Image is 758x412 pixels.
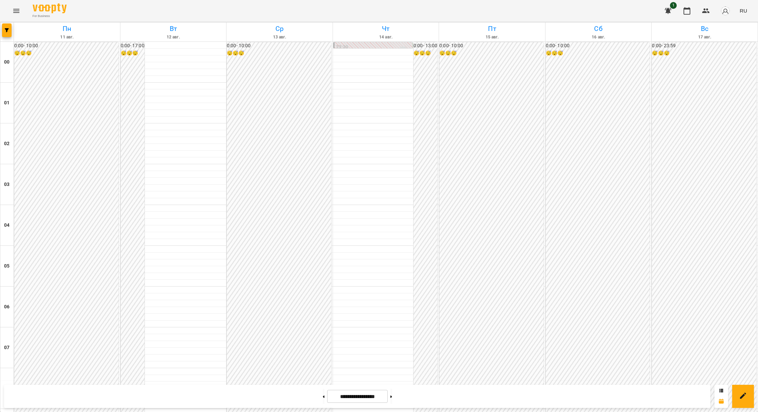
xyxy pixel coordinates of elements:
[652,50,756,57] h6: 😴😴😴
[228,34,332,40] h6: 13 авг.
[227,42,331,50] h6: 0:00 - 10:00
[4,262,10,270] h6: 05
[439,50,544,57] h6: 😴😴😴
[546,50,650,57] h6: 😴😴😴
[4,344,10,351] h6: 07
[121,42,145,50] h6: 0:00 - 17:00
[721,6,730,16] img: avatar_s.png
[652,42,756,50] h6: 0:00 - 23:59
[15,23,119,34] h6: Пн
[4,222,10,229] h6: 04
[8,3,24,19] button: Menu
[15,34,119,40] h6: 11 авг.
[4,303,10,311] h6: 06
[33,3,67,13] img: Voopty Logo
[670,2,677,9] span: 1
[653,23,757,34] h6: Вс
[737,4,750,17] button: RU
[546,42,650,50] h6: 0:00 - 10:00
[4,181,10,188] h6: 03
[121,50,145,57] h6: 😴😴😴
[4,99,10,107] h6: 01
[546,23,651,34] h6: Сб
[740,7,747,14] span: RU
[653,34,757,40] h6: 17 авг.
[336,44,349,51] label: 23:30
[398,46,408,56] div: Єфіменко Оксана
[546,34,651,40] h6: 16 авг.
[439,42,544,50] h6: 0:00 - 10:00
[228,23,332,34] h6: Ср
[121,34,225,40] h6: 12 авг.
[4,58,10,66] h6: 00
[334,23,438,34] h6: Чт
[414,42,437,50] h6: 0:00 - 13:00
[4,140,10,148] h6: 02
[440,23,544,34] h6: Пт
[440,34,544,40] h6: 15 авг.
[414,50,437,57] h6: 😴😴😴
[121,23,225,34] h6: Вт
[14,50,119,57] h6: 😴😴😴
[227,50,331,57] h6: 😴😴😴
[334,34,438,40] h6: 14 авг.
[33,14,67,18] span: For Business
[14,42,119,50] h6: 0:00 - 10:00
